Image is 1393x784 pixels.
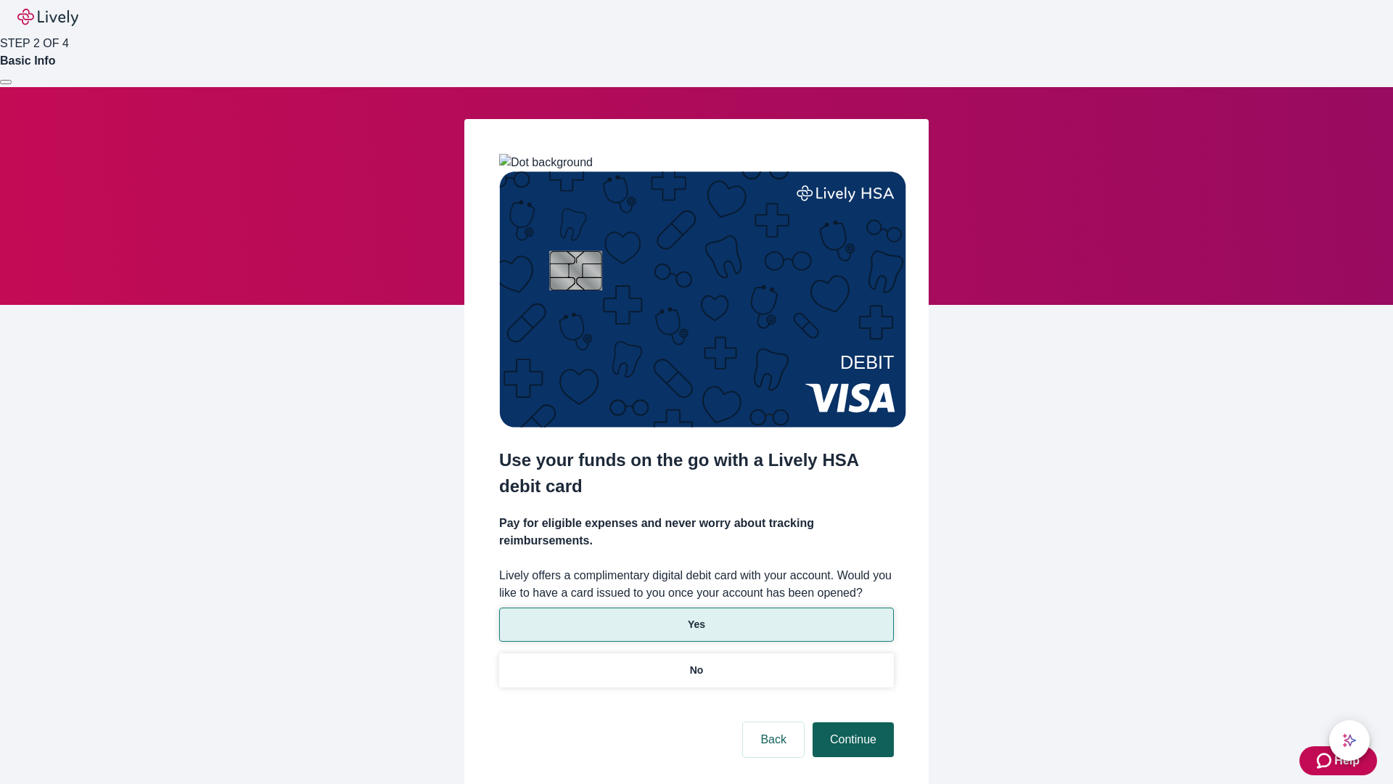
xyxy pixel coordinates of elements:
span: Help [1334,752,1360,769]
h4: Pay for eligible expenses and never worry about tracking reimbursements. [499,515,894,550]
label: Lively offers a complimentary digital debit card with your account. Would you like to have a card... [499,567,894,602]
p: No [690,663,704,678]
h2: Use your funds on the go with a Lively HSA debit card [499,447,894,499]
img: Lively [17,9,78,26]
svg: Lively AI Assistant [1342,733,1357,748]
img: Dot background [499,154,593,171]
img: Debit card [499,171,906,428]
button: Zendesk support iconHelp [1299,746,1377,775]
svg: Zendesk support icon [1317,752,1334,769]
button: Continue [813,722,894,757]
button: chat [1329,720,1370,761]
p: Yes [688,617,705,632]
button: No [499,653,894,687]
button: Yes [499,608,894,642]
button: Back [743,722,804,757]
